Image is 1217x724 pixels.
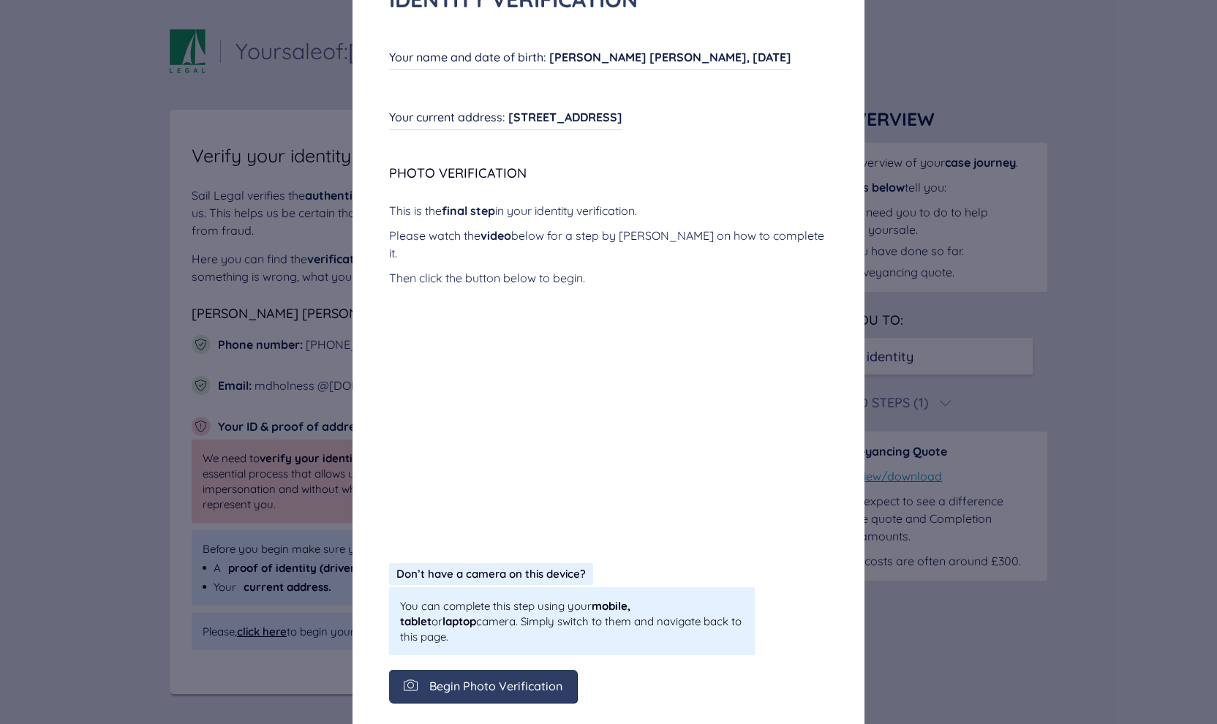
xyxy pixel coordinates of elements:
[389,301,828,548] iframe: Video Verification Guide
[396,567,586,581] span: Don’t have a camera on this device?
[389,202,828,219] div: This is the in your identity verification.
[508,110,622,124] span: [STREET_ADDRESS]
[429,679,562,693] span: Begin Photo Verification
[389,165,527,181] span: Photo Verification
[481,228,511,243] span: video
[442,203,495,218] span: final step
[549,50,791,64] span: [PERSON_NAME] [PERSON_NAME], [DATE]
[400,598,744,644] span: You can complete this step using your or camera. Simply switch to them and navigate back to this ...
[442,614,476,628] span: laptop
[400,599,630,628] span: mobile, tablet
[389,110,505,124] span: Your current address :
[389,227,828,262] div: Please watch the below for a step by [PERSON_NAME] on how to complete it.
[389,269,828,287] div: Then click the button below to begin.
[389,50,546,64] span: Your name and date of birth :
